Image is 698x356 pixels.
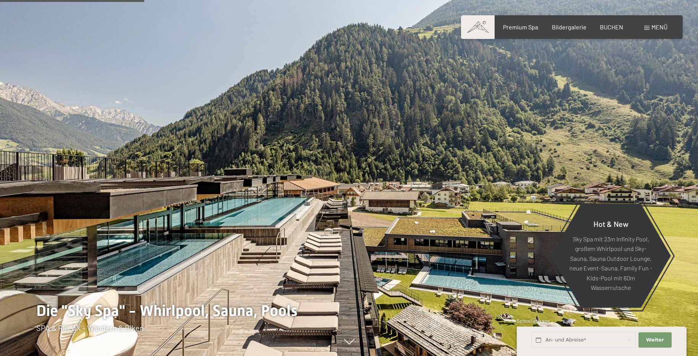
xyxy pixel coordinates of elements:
[593,219,629,228] span: Hot & New
[552,23,587,31] a: Bildergalerie
[651,23,667,31] span: Menü
[550,203,671,308] a: Hot & New Sky Spa mit 23m Infinity Pool, großem Whirlpool und Sky-Sauna, Sauna Outdoor Lounge, ne...
[503,23,538,31] a: Premium Spa
[646,337,664,343] span: Weiter
[600,23,623,31] a: BUCHEN
[638,332,671,348] button: Weiter
[517,318,550,324] span: Schnellanfrage
[569,234,652,293] p: Sky Spa mit 23m Infinity Pool, großem Whirlpool und Sky-Sauna, Sauna Outdoor Lounge, neue Event-S...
